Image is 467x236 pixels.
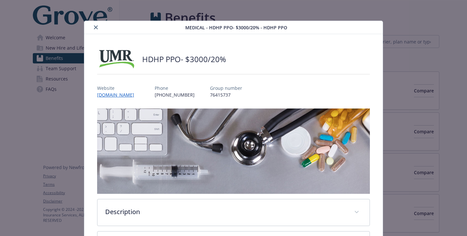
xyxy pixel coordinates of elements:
div: Description [97,199,369,226]
p: [PHONE_NUMBER] [155,91,195,98]
img: banner [97,109,370,194]
span: Medical - HDHP PPO- $3000/20% - HDHP PPO [185,24,287,31]
p: Group number [210,85,242,91]
button: close [92,24,100,31]
p: Website [97,85,139,91]
img: UMR [97,50,136,69]
p: Phone [155,85,195,91]
h2: HDHP PPO- $3000/20% [142,54,226,65]
a: [DOMAIN_NAME] [97,92,139,98]
p: Description [105,207,346,217]
p: 76415737 [210,91,242,98]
